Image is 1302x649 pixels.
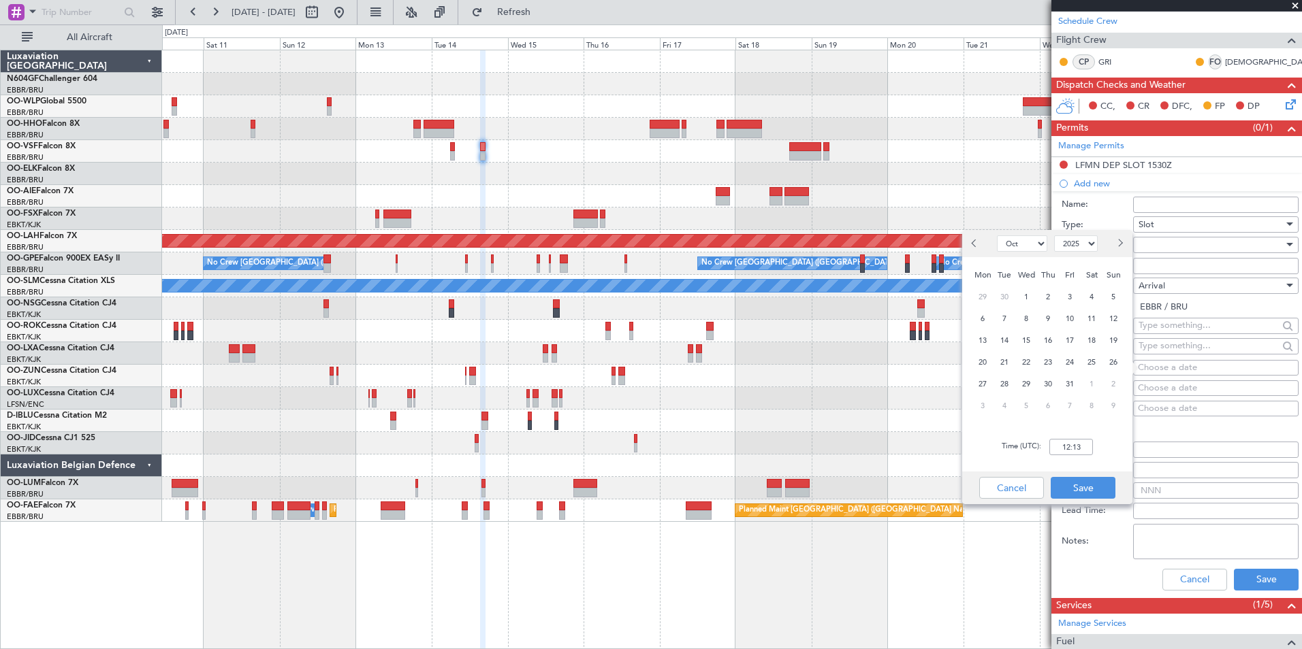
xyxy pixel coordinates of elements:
a: EBBR/BRU [7,489,44,499]
span: CR [1138,100,1149,114]
span: Permits [1056,120,1088,136]
span: OO-VSF [7,142,38,150]
span: 4 [996,397,1013,414]
a: OO-LAHFalcon 7X [7,232,77,240]
span: 20 [974,354,991,371]
div: Sun [1102,264,1124,286]
div: 21-10-2025 [994,351,1015,373]
button: Cancel [979,477,1044,499]
div: 8-11-2025 [1081,395,1102,416]
div: No Crew [GEOGRAPHIC_DATA] ([GEOGRAPHIC_DATA] National) [701,253,930,273]
div: Tue [994,264,1015,286]
input: Type something... [1139,335,1278,356]
div: 9-11-2025 [1102,395,1124,416]
a: OO-FAEFalcon 7X [7,501,76,510]
span: 8 [1083,397,1100,414]
div: 28-10-2025 [994,373,1015,395]
div: 30-9-2025 [994,286,1015,307]
a: OO-LXACessna Citation CJ4 [7,344,114,352]
div: 2-11-2025 [1102,373,1124,395]
a: OO-LUMFalcon 7X [7,479,78,487]
div: 26-10-2025 [1102,351,1124,373]
div: Planned Maint Melsbroek Air Base [334,500,453,520]
span: 27 [974,376,991,393]
span: OO-GPE [7,254,39,263]
span: 30 [996,288,1013,305]
div: Fri 17 [660,37,736,50]
span: FP [1215,100,1225,114]
div: Mon 20 [887,37,964,50]
span: 1 [1083,376,1100,393]
label: Lead Time: [1062,504,1133,518]
span: 26 [1105,354,1122,371]
span: OO-LAH [7,232,39,240]
div: 3-10-2025 [1059,286,1081,307]
span: (0/1) [1253,120,1273,135]
span: 3 [1062,288,1079,305]
div: Tue 21 [964,37,1040,50]
a: EBKT/KJK [7,332,41,342]
div: 22-10-2025 [1015,351,1037,373]
a: LFSN/ENC [7,399,44,410]
div: Sun 12 [280,37,356,50]
div: Thu [1037,264,1059,286]
label: Notes: [1062,535,1133,548]
span: 5 [1018,397,1035,414]
span: OO-ELK [7,165,37,173]
div: 3-11-2025 [972,395,994,416]
div: 4-10-2025 [1081,286,1102,307]
span: OO-SLM [7,277,39,285]
a: EBBR/BRU [7,175,44,185]
div: 6-11-2025 [1037,395,1059,416]
div: 5-10-2025 [1102,286,1124,307]
div: 2-10-2025 [1037,286,1059,307]
span: 5 [1105,288,1122,305]
div: CP [1073,54,1095,69]
a: EBKT/KJK [7,220,41,230]
span: 18 [1083,332,1100,349]
a: OO-AIEFalcon 7X [7,187,74,195]
span: OO-NSG [7,299,41,307]
a: OO-GPEFalcon 900EX EASy II [7,254,120,263]
input: Trip Number [42,2,120,22]
span: 22 [1018,354,1035,371]
span: 4 [1083,288,1100,305]
div: 8-10-2025 [1015,307,1037,329]
div: 14-10-2025 [994,329,1015,351]
button: Next month [1112,233,1127,254]
div: 27-10-2025 [972,373,994,395]
a: D-IBLUCessna Citation M2 [7,412,107,420]
select: Select month [997,235,1047,252]
div: 10-10-2025 [1059,307,1081,329]
div: 31-10-2025 [1059,373,1081,395]
span: OO-HHO [7,120,42,128]
div: 4-11-2025 [994,395,1015,416]
span: OO-LXA [7,344,39,352]
div: 20-10-2025 [972,351,994,373]
span: 19 [1105,332,1122,349]
a: EBBR/BRU [7,130,44,140]
a: EBKT/KJK [7,354,41,365]
a: EBKT/KJK [7,444,41,454]
a: EBBR/BRU [7,265,44,275]
span: 31 [1062,376,1079,393]
span: 3 [974,397,991,414]
button: Refresh [465,1,547,23]
span: 1 [1018,288,1035,305]
div: Choose a date [1138,402,1294,416]
button: Save [1051,477,1115,499]
span: Flight Crew [1056,33,1107,48]
div: 11-10-2025 [1081,307,1102,329]
a: Manage Services [1058,617,1126,631]
span: DFC, [1172,100,1192,114]
a: EBBR/BRU [7,85,44,95]
div: 7-10-2025 [994,307,1015,329]
span: 10 [1062,310,1079,327]
div: 17-10-2025 [1059,329,1081,351]
div: Thu 16 [584,37,660,50]
span: Dispatch Checks and Weather [1056,78,1186,93]
div: 25-10-2025 [1081,351,1102,373]
span: 7 [1062,397,1079,414]
div: FO [1209,54,1222,69]
a: Schedule Crew [1058,15,1117,29]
